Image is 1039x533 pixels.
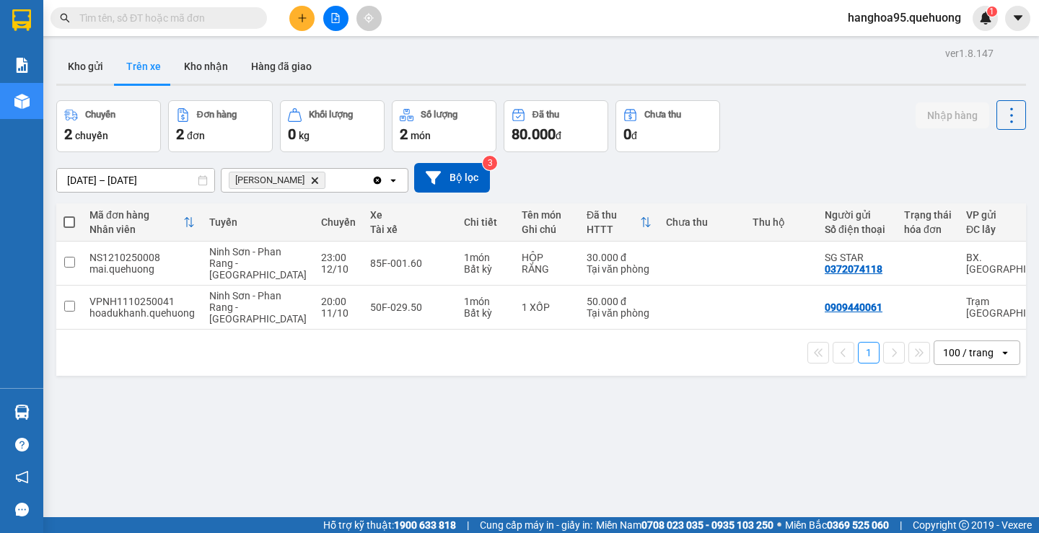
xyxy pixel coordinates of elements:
div: NS1210250008 [89,252,195,263]
div: SG STAR [825,252,890,263]
button: Chuyến2chuyến [56,100,161,152]
span: món [411,130,431,141]
div: Chưa thu [666,216,738,228]
button: Nhập hàng [916,102,989,128]
button: Số lượng2món [392,100,496,152]
div: Bất kỳ [464,307,507,319]
div: Bất kỳ [464,263,507,275]
button: file-add [323,6,348,31]
span: đ [556,130,561,141]
span: 2 [400,125,408,143]
button: plus [289,6,315,31]
span: kg [299,130,310,141]
button: caret-down [1005,6,1030,31]
svg: open [387,175,399,186]
img: icon-new-feature [979,12,992,25]
div: 20:00 [321,296,356,307]
strong: 0369 525 060 [827,519,889,531]
strong: 0708 023 035 - 0935 103 250 [641,519,773,531]
div: Tài xế [370,224,450,235]
div: Mã đơn hàng [89,209,183,221]
input: Select a date range. [57,169,214,192]
div: hoadukhanh.quehuong [89,307,195,319]
div: mai.quehuong [89,263,195,275]
button: Đơn hàng2đơn [168,100,273,152]
div: 0372074118 [825,263,882,275]
div: 30.000 đ [587,252,652,263]
div: Đã thu [532,110,559,120]
div: VPNH1110250041 [89,296,195,307]
button: Hàng đã giao [240,49,323,84]
span: plus [297,13,307,23]
span: Miền Bắc [785,517,889,533]
div: Ghi chú [522,224,572,235]
span: Ninh Sơn - Phan Rang - [GEOGRAPHIC_DATA] [209,290,307,325]
span: notification [15,470,29,484]
div: Chuyến [85,110,115,120]
div: 85F-001.60 [370,257,450,269]
button: Chưa thu0đ [615,100,720,152]
div: Nhân viên [89,224,183,235]
span: 0 [623,125,631,143]
button: Kho gửi [56,49,115,84]
span: Miền Nam [596,517,773,533]
span: 80.000 [512,125,556,143]
div: Chưa thu [644,110,681,120]
span: An Dương Vương, close by backspace [229,172,325,189]
svg: Clear all [372,175,383,186]
div: Tên món [522,209,572,221]
div: 1 món [464,252,507,263]
span: 2 [64,125,72,143]
span: aim [364,13,374,23]
sup: 1 [987,6,997,17]
img: warehouse-icon [14,94,30,109]
svg: open [999,347,1011,358]
button: Bộ lọc [414,163,490,193]
div: Đơn hàng [197,110,237,120]
span: | [900,517,902,533]
img: warehouse-icon [14,405,30,420]
div: Xe [370,209,450,221]
div: Chi tiết [464,216,507,228]
div: Thu hộ [753,216,810,228]
div: 12/10 [321,263,356,275]
div: HỘP RĂNG [522,252,572,275]
span: question-circle [15,438,29,451]
span: file-add [330,13,341,23]
div: Tại văn phòng [587,307,652,319]
button: Khối lượng0kg [280,100,385,152]
span: Ninh Sơn - Phan Rang - [GEOGRAPHIC_DATA] [209,246,307,281]
div: 1 XỐP [522,301,572,313]
span: ⚪️ [777,522,781,528]
div: HTTT [587,224,640,235]
div: ver 1.8.147 [945,45,994,61]
div: 100 / trang [943,345,994,360]
div: 1 món [464,296,507,307]
span: chuyến [75,130,108,141]
span: | [467,517,469,533]
sup: 3 [483,156,497,170]
div: Khối lượng [309,110,353,120]
button: Kho nhận [172,49,240,84]
div: Đã thu [587,209,640,221]
svg: Delete [310,176,319,185]
div: 23:00 [321,252,356,263]
span: 2 [176,125,184,143]
div: Tuyến [209,216,307,228]
div: 50F-029.50 [370,301,450,313]
span: 0 [288,125,296,143]
span: Cung cấp máy in - giấy in: [480,517,592,533]
button: Trên xe [115,49,172,84]
span: search [60,13,70,23]
button: aim [356,6,382,31]
div: Số lượng [421,110,457,120]
div: 11/10 [321,307,356,319]
span: đ [631,130,637,141]
div: 0909440061 [825,301,882,313]
span: message [15,503,29,516]
input: Selected An Dương Vương. [328,173,330,188]
div: Chuyến [321,216,356,228]
th: Toggle SortBy [579,203,659,242]
span: 1 [989,6,994,17]
div: 50.000 đ [587,296,652,307]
